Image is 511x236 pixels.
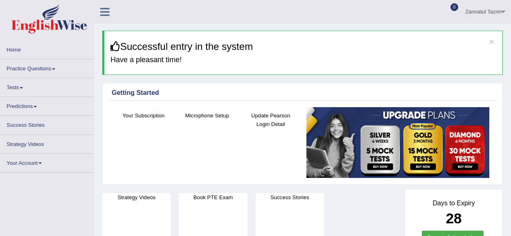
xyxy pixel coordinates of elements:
h4: Have a pleasant time! [110,56,496,64]
div: Getting Started [112,88,493,98]
h3: Successful entry in the system [110,41,496,52]
h4: Book PTE Exam [179,193,247,202]
h4: Days to Expiry [414,200,493,207]
h4: Update Pearson Login Detail [243,111,298,128]
a: Strategy Videos [0,135,94,151]
b: 28 [446,210,462,226]
a: Predictions [0,97,94,113]
a: Your Account [0,154,94,170]
button: × [489,37,494,46]
a: Practice Questions [0,59,94,75]
a: Tests [0,78,94,94]
a: Success Stories [0,116,94,132]
span: 0 [450,3,459,11]
img: small5.jpg [306,107,489,178]
h4: Your Subscription [116,111,171,120]
a: Home [0,40,94,56]
h4: Strategy Videos [102,193,171,202]
h4: Microphone Setup [179,111,234,120]
h4: Success Stories [256,193,324,202]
